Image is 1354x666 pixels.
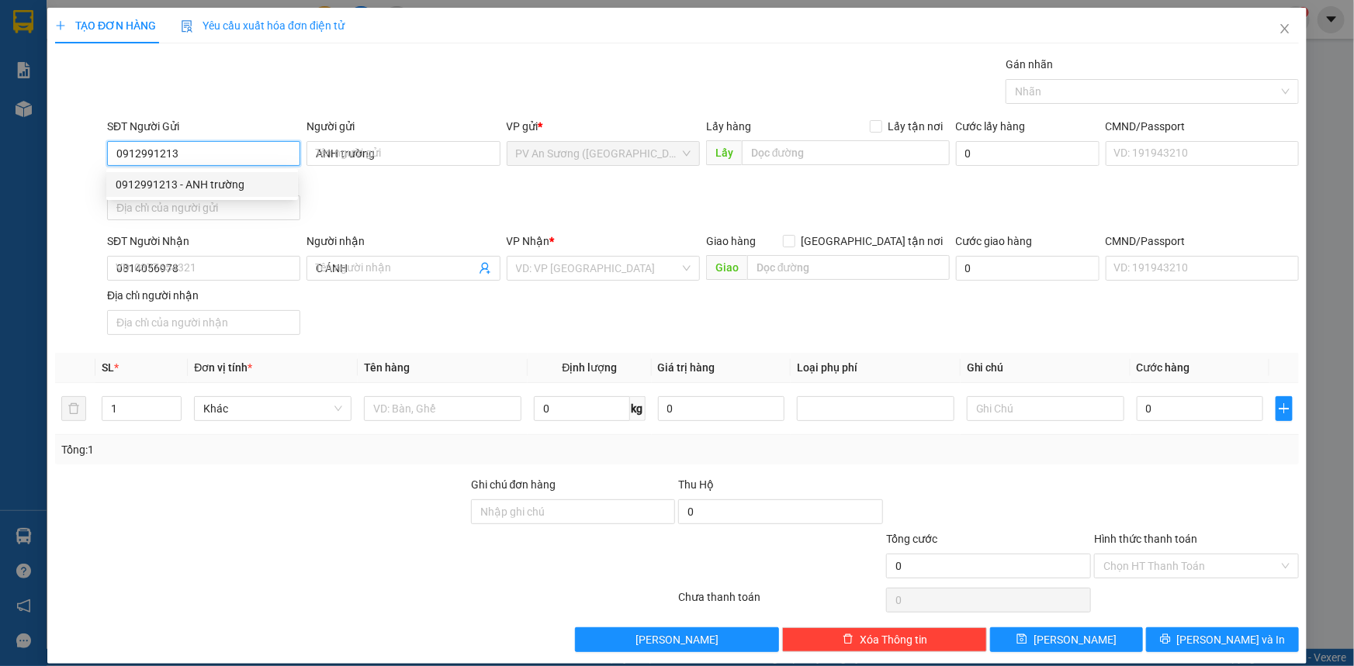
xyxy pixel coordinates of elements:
[203,397,342,420] span: Khác
[658,396,784,421] input: 0
[782,627,987,652] button: deleteXóa Thông tin
[791,353,961,383] th: Loại phụ phí
[1160,633,1171,646] span: printer
[479,262,491,274] span: user-add
[181,20,193,33] img: icon
[1106,118,1299,135] div: CMND/Passport
[1146,627,1299,652] button: printer[PERSON_NAME] và In
[956,120,1026,133] label: Cước lấy hàng
[107,287,300,304] div: Địa chỉ người nhận
[956,235,1033,247] label: Cước giao hàng
[471,499,676,524] input: Ghi chú đơn hàng
[575,627,780,652] button: [PERSON_NAME]
[61,441,523,458] div: Tổng: 1
[562,361,617,374] span: Định lượng
[1279,22,1291,35] span: close
[1034,631,1117,648] span: [PERSON_NAME]
[516,142,691,165] span: PV An Sương (Hàng Hóa)
[1276,402,1292,415] span: plus
[1106,233,1299,250] div: CMND/Passport
[795,233,950,250] span: [GEOGRAPHIC_DATA] tận nơi
[706,255,747,280] span: Giao
[630,396,646,421] span: kg
[1276,396,1293,421] button: plus
[956,256,1099,281] input: Cước giao hàng
[116,176,289,193] div: 0912991213 - ANH trường
[967,396,1124,421] input: Ghi Chú
[1016,633,1027,646] span: save
[107,118,300,135] div: SĐT Người Gửi
[658,361,715,374] span: Giá trị hàng
[107,310,300,335] input: Địa chỉ của người nhận
[677,588,885,616] div: Chưa thanh toán
[1006,58,1053,71] label: Gán nhãn
[990,627,1143,652] button: save[PERSON_NAME]
[747,255,950,280] input: Dọc đường
[306,118,500,135] div: Người gửi
[102,361,114,374] span: SL
[882,118,950,135] span: Lấy tận nơi
[1137,361,1190,374] span: Cước hàng
[1094,533,1197,545] label: Hình thức thanh toán
[107,195,300,220] input: Địa chỉ của người gửi
[194,361,252,374] span: Đơn vị tính
[1263,8,1307,51] button: Close
[55,19,156,32] span: TẠO ĐƠN HÀNG
[886,533,937,545] span: Tổng cước
[364,396,521,421] input: VD: Bàn, Ghế
[742,140,950,165] input: Dọc đường
[860,631,927,648] span: Xóa Thông tin
[471,478,556,491] label: Ghi chú đơn hàng
[364,361,410,374] span: Tên hàng
[961,353,1131,383] th: Ghi chú
[706,140,742,165] span: Lấy
[635,631,719,648] span: [PERSON_NAME]
[181,19,345,32] span: Yêu cầu xuất hóa đơn điện tử
[678,478,714,491] span: Thu Hộ
[306,233,500,250] div: Người nhận
[956,141,1099,166] input: Cước lấy hàng
[61,396,86,421] button: delete
[706,235,756,247] span: Giao hàng
[55,20,66,31] span: plus
[507,118,700,135] div: VP gửi
[507,235,550,247] span: VP Nhận
[843,633,854,646] span: delete
[1177,631,1286,648] span: [PERSON_NAME] và In
[107,233,300,250] div: SĐT Người Nhận
[106,172,298,197] div: 0912991213 - ANH trường
[706,120,751,133] span: Lấy hàng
